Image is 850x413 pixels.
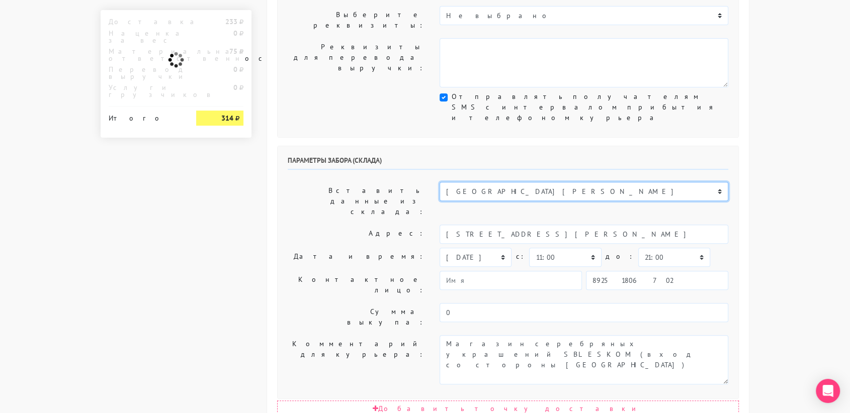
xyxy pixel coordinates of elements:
h6: Параметры забора (склада) [288,156,728,170]
div: Перевод выручки [101,66,189,80]
label: Выберите реквизиты: [280,6,432,34]
div: Наценка за вес [101,30,189,44]
input: Имя [440,271,582,290]
div: Услуги грузчиков [101,84,189,98]
strong: 314 [221,114,233,123]
input: Телефон [586,271,728,290]
label: Комментарий для курьера: [280,335,432,384]
strong: 233 [225,17,237,26]
img: ajax-loader.gif [167,51,185,69]
label: Адрес: [280,225,432,244]
label: Дата и время: [280,248,432,267]
label: Реквизиты для перевода выручки: [280,38,432,87]
div: Материальная ответственность [101,48,189,62]
label: до: [606,248,634,265]
label: Сумма выкупа: [280,303,432,331]
div: Доставка [101,18,189,25]
label: Контактное лицо: [280,271,432,299]
label: Отправлять получателям SMS с интервалом прибытия и телефоном курьера [452,91,728,123]
label: c: [516,248,525,265]
label: Вставить данные из склада: [280,182,432,221]
div: Open Intercom Messenger [816,379,840,403]
div: Итого [109,111,181,122]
